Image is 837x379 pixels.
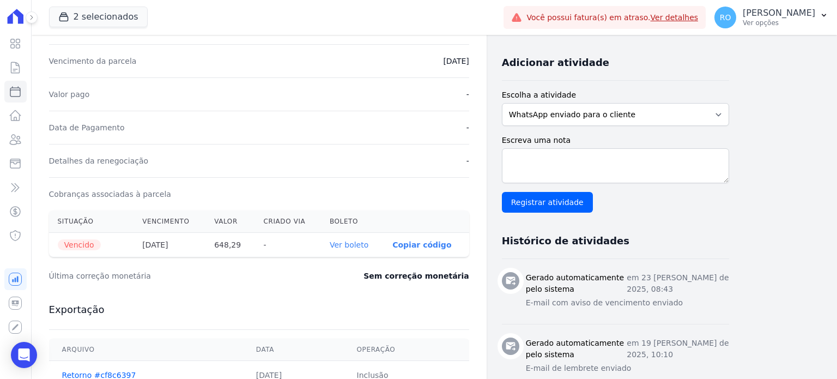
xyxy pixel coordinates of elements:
[466,122,469,133] dd: -
[526,272,627,295] h3: Gerado automaticamente pelo sistema
[743,8,815,19] p: [PERSON_NAME]
[49,270,298,281] dt: Última correção monetária
[58,239,101,250] span: Vencido
[49,155,149,166] dt: Detalhes da renegociação
[243,339,344,361] th: Data
[526,297,729,309] p: E-mail com aviso de vencimento enviado
[526,363,729,374] p: E-mail de lembrete enviado
[254,210,320,233] th: Criado via
[49,210,134,233] th: Situação
[134,233,205,257] th: [DATE]
[392,240,451,249] button: Copiar código
[502,56,609,69] h3: Adicionar atividade
[502,89,729,101] label: Escolha a atividade
[651,13,699,22] a: Ver detalhes
[205,233,254,257] th: 648,29
[466,155,469,166] dd: -
[627,272,729,295] p: em 23 [PERSON_NAME] de 2025, 08:43
[502,192,593,213] input: Registrar atividade
[344,339,469,361] th: Operação
[743,19,815,27] p: Ver opções
[627,338,729,360] p: em 19 [PERSON_NAME] de 2025, 10:10
[254,233,320,257] th: -
[134,210,205,233] th: Vencimento
[49,303,469,316] h3: Exportação
[49,56,137,67] dt: Vencimento da parcela
[526,12,698,23] span: Você possui fatura(s) em atraso.
[321,210,384,233] th: Boleto
[706,2,837,33] button: RO [PERSON_NAME] Ver opções
[363,270,469,281] dd: Sem correção monetária
[330,240,368,249] a: Ver boleto
[502,234,629,248] h3: Histórico de atividades
[502,135,729,146] label: Escreva uma nota
[49,7,148,27] button: 2 selecionados
[49,89,90,100] dt: Valor pago
[466,89,469,100] dd: -
[49,122,125,133] dt: Data de Pagamento
[49,339,243,361] th: Arquivo
[49,189,171,200] dt: Cobranças associadas à parcela
[205,210,254,233] th: Valor
[11,342,37,368] div: Open Intercom Messenger
[720,14,731,21] span: RO
[526,338,627,360] h3: Gerado automaticamente pelo sistema
[443,56,469,67] dd: [DATE]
